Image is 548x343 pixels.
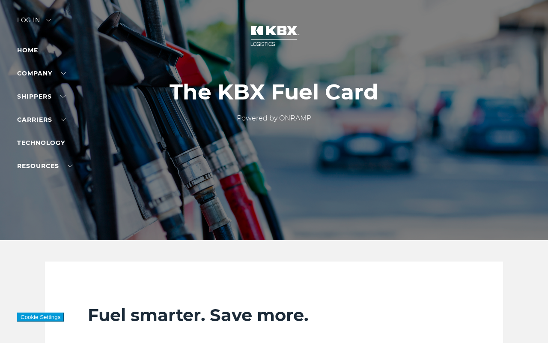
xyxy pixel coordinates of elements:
a: Company [17,69,66,77]
img: kbx logo [242,17,306,55]
a: SHIPPERS [17,93,66,100]
button: Cookie Settings [17,313,64,322]
img: arrow [46,19,51,21]
a: Carriers [17,116,66,123]
a: RESOURCES [17,162,73,170]
a: Home [17,46,38,54]
h2: Fuel smarter. Save more. [88,304,460,326]
div: Log in [17,17,51,30]
iframe: Chat Widget [505,302,548,343]
h1: The KBX Fuel Card [170,80,378,105]
p: Powered by ONRAMP [170,113,378,123]
a: Technology [17,139,65,147]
